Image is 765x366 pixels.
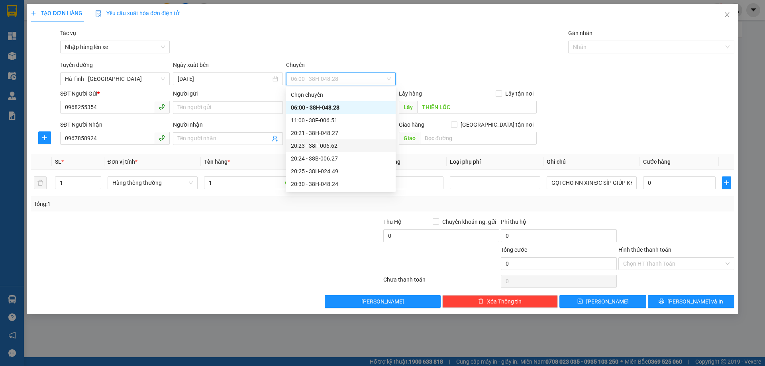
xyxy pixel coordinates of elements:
[34,200,295,208] div: Tổng: 1
[417,101,537,114] input: Dọc đường
[457,120,537,129] span: [GEOGRAPHIC_DATA] tận nơi
[399,121,424,128] span: Giao hàng
[39,135,51,141] span: plus
[291,90,391,99] div: Chọn chuyến
[173,120,282,129] div: Người nhận
[487,297,522,306] span: Xóa Thông tin
[31,10,82,16] span: TẠO ĐƠN HÀNG
[204,176,294,189] input: VD: Bàn, Ghế
[159,104,165,110] span: phone
[371,176,443,189] input: 0
[399,101,417,114] span: Lấy
[34,176,47,189] button: delete
[173,89,282,98] div: Người gửi
[60,89,170,98] div: SĐT Người Gửi
[291,73,391,85] span: 06:00 - 38H-048.28
[568,30,592,36] label: Gán nhãn
[659,298,664,305] span: printer
[108,159,137,165] span: Đơn vị tính
[586,297,629,306] span: [PERSON_NAME]
[543,154,640,170] th: Ghi chú
[286,61,396,72] div: Chuyến
[447,154,543,170] th: Loại phụ phí
[577,298,583,305] span: save
[95,10,102,17] img: icon
[65,41,165,53] span: Nhập hàng lên xe
[272,135,278,142] span: user-add
[159,135,165,141] span: phone
[724,12,730,18] span: close
[95,10,179,16] span: Yêu cầu xuất hóa đơn điện tử
[291,180,391,188] div: 20:30 - 38H-048.24
[291,141,391,150] div: 20:23 - 38F-006.62
[399,90,422,97] span: Lấy hàng
[291,116,391,125] div: 11:00 - 38F-006.51
[442,295,558,308] button: deleteXóa Thông tin
[55,159,61,165] span: SL
[173,61,282,72] div: Ngày xuất bến
[667,297,723,306] span: [PERSON_NAME] và In
[291,103,391,112] div: 06:00 - 38H-048.28
[361,297,404,306] span: [PERSON_NAME]
[643,159,671,165] span: Cước hàng
[60,120,170,129] div: SĐT Người Nhận
[439,217,499,226] span: Chuyển khoản ng. gửi
[478,298,484,305] span: delete
[60,61,170,72] div: Tuyến đường
[112,177,193,189] span: Hàng thông thường
[65,73,165,85] span: Hà Tĩnh - Hà Nội
[291,154,391,163] div: 20:24 - 38B-006.27
[501,247,527,253] span: Tổng cước
[501,217,617,229] div: Phí thu hộ
[382,275,500,289] div: Chưa thanh toán
[286,88,396,101] div: Chọn chuyến
[38,131,51,144] button: plus
[291,167,391,176] div: 20:25 - 38H-024.49
[60,30,76,36] label: Tác vụ
[325,295,441,308] button: [PERSON_NAME]
[502,89,537,98] span: Lấy tận nơi
[547,176,637,189] input: Ghi Chú
[204,159,230,165] span: Tên hàng
[559,295,646,308] button: save[PERSON_NAME]
[178,74,271,83] input: 13/08/2025
[716,4,738,26] button: Close
[420,132,537,145] input: Dọc đường
[618,247,671,253] label: Hình thức thanh toán
[291,129,391,137] div: 20:21 - 38H-048.27
[399,132,420,145] span: Giao
[648,295,734,308] button: printer[PERSON_NAME] và In
[31,10,36,16] span: plus
[722,176,731,189] button: plus
[383,219,402,225] span: Thu Hộ
[722,180,730,186] span: plus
